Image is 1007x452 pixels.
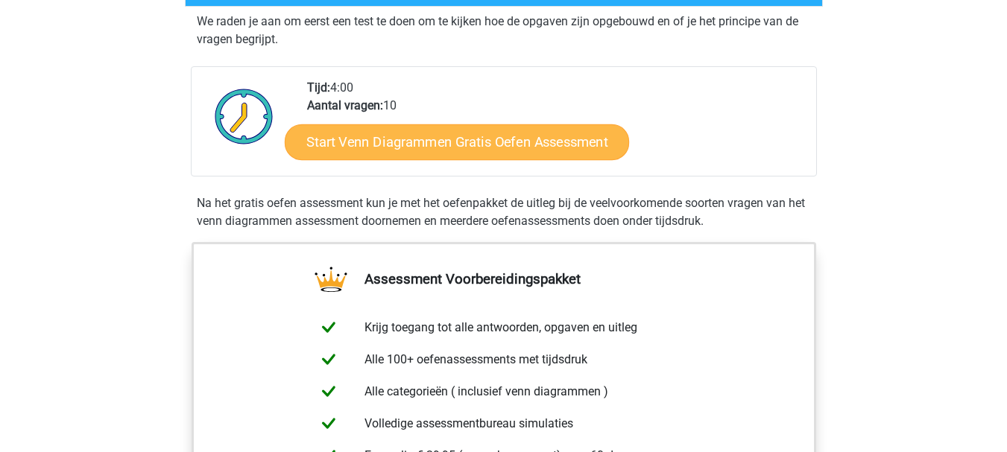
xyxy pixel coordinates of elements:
[191,194,817,230] div: Na het gratis oefen assessment kun je met het oefenpakket de uitleg bij de veelvoorkomende soorte...
[307,80,330,95] b: Tijd:
[307,98,383,112] b: Aantal vragen:
[296,79,815,176] div: 4:00 10
[285,124,629,160] a: Start Venn Diagrammen Gratis Oefen Assessment
[197,13,811,48] p: We raden je aan om eerst een test te doen om te kijken hoe de opgaven zijn opgebouwd en of je het...
[206,79,282,153] img: Klok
